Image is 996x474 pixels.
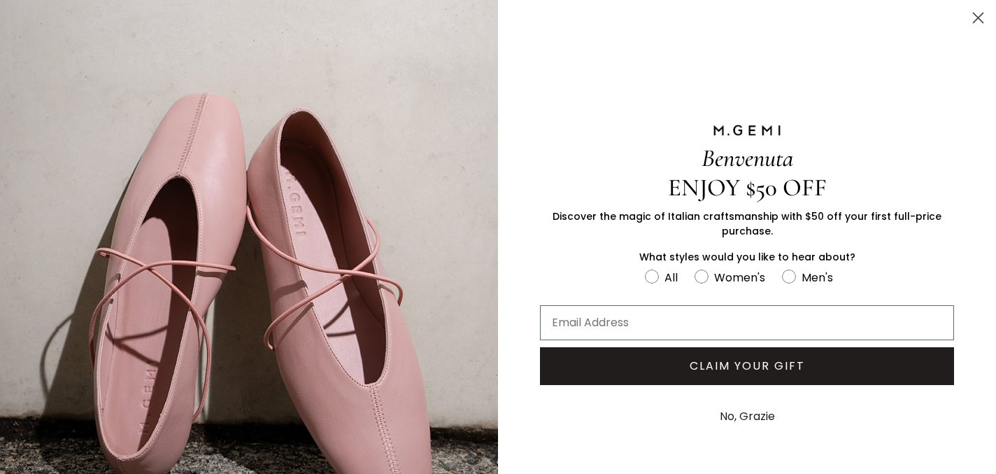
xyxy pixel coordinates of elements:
[553,209,941,238] span: Discover the magic of Italian craftsmanship with $50 off your first full-price purchase.
[639,250,855,264] span: What styles would you like to hear about?
[668,173,827,202] span: ENJOY $50 OFF
[802,269,833,286] div: Men's
[714,269,765,286] div: Women's
[966,6,990,30] button: Close dialog
[664,269,678,286] div: All
[540,347,954,385] button: CLAIM YOUR GIFT
[713,399,782,434] button: No, Grazie
[702,144,793,173] span: Benvenuta
[712,124,782,137] img: M.GEMI
[540,305,954,340] input: Email Address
